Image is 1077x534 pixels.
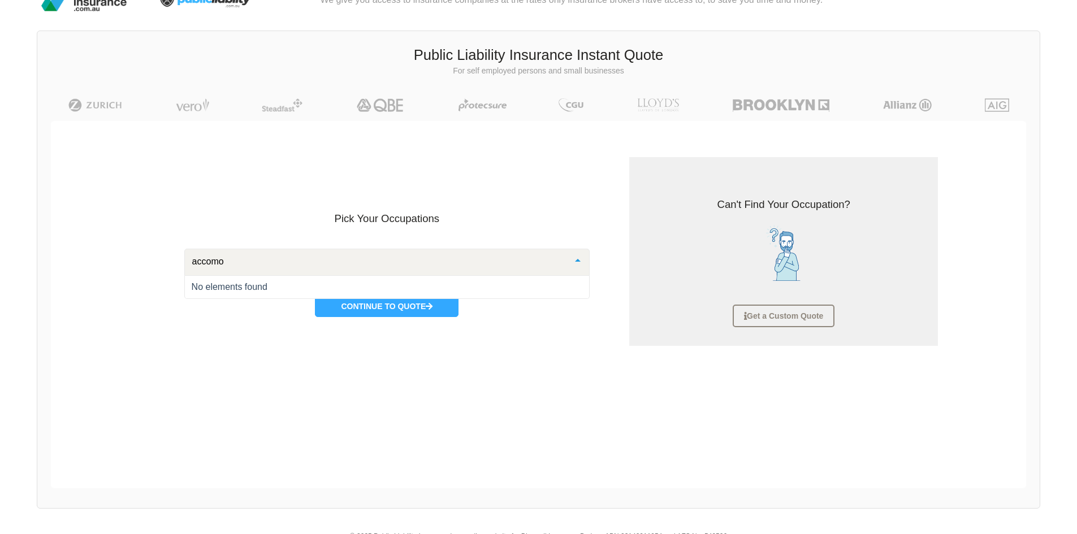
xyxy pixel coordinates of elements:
[350,98,411,112] img: QBE | Public Liability Insurance
[46,66,1031,77] p: For self employed persons and small businesses
[733,305,834,327] a: Get a Custom Quote
[554,98,588,112] img: CGU | Public Liability Insurance
[257,98,307,112] img: Steadfast | Public Liability Insurance
[171,98,214,112] img: Vero | Public Liability Insurance
[877,98,937,112] img: Allianz | Public Liability Insurance
[46,45,1031,66] h3: Public Liability Insurance Instant Quote
[184,211,590,226] h3: Pick Your Occupations
[63,98,127,112] img: Zurich | Public Liability Insurance
[728,98,834,112] img: Brooklyn | Public Liability Insurance
[631,98,685,112] img: LLOYD's | Public Liability Insurance
[315,296,459,317] button: Continue to Quote
[638,197,929,212] h3: Can't Find Your Occupation?
[192,283,583,292] div: No elements found
[189,256,567,267] input: Type to search and select
[454,98,511,112] img: Protecsure | Public Liability Insurance
[980,98,1014,112] img: AIG | Public Liability Insurance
